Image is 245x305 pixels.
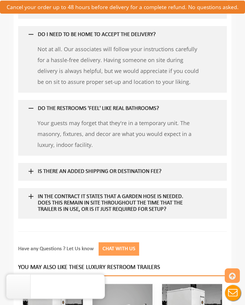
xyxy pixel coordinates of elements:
button: Chat with Us [99,242,139,256]
h5: DO THE RESTROOMS 'FEEL' LIKE REAL BATHROOMS? [38,106,195,112]
img: plus icon sign [27,167,35,175]
h5: IS THERE AN ADDED SHIPPING OR DESTINATION FEE? [38,169,195,175]
h5: In the contract it states that a garden hose is needed. Does this remain in site throughout the t... [38,194,195,213]
button: Live Chat [221,281,245,305]
img: plus icon sign [27,104,35,112]
h2: You may also like these luxury restroom trailers [18,264,227,276]
p: Have any Questions ? Let Us know [18,242,205,259]
img: plus icon sign [27,31,35,38]
p: Not at all. Our associates will follow your instructions carefully for a hassle-free delivery. Ha... [38,44,201,87]
img: plus icon sign [27,193,35,200]
h5: DO I NEED TO BE HOME TO ACCEPT THE DELIVERY? [38,32,195,38]
p: Your guests may forget that they're in a temporary unit. The masonry, fixtures, and decor are wha... [38,118,201,150]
